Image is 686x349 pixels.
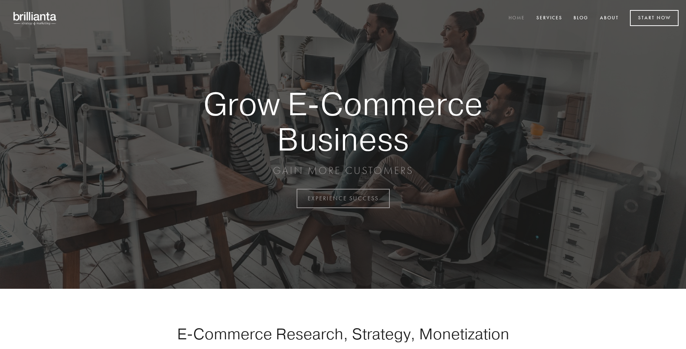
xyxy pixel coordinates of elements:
a: Blog [569,12,593,25]
p: GAIN MORE CUSTOMERS [177,164,509,177]
a: Home [504,12,530,25]
a: About [595,12,624,25]
a: EXPERIENCE SUCCESS [297,189,390,208]
h1: E-Commerce Research, Strategy, Monetization [154,324,532,343]
img: brillianta - research, strategy, marketing [7,7,63,29]
a: Start Now [630,10,679,26]
a: Services [532,12,567,25]
strong: Grow E-Commerce Business [177,86,509,156]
